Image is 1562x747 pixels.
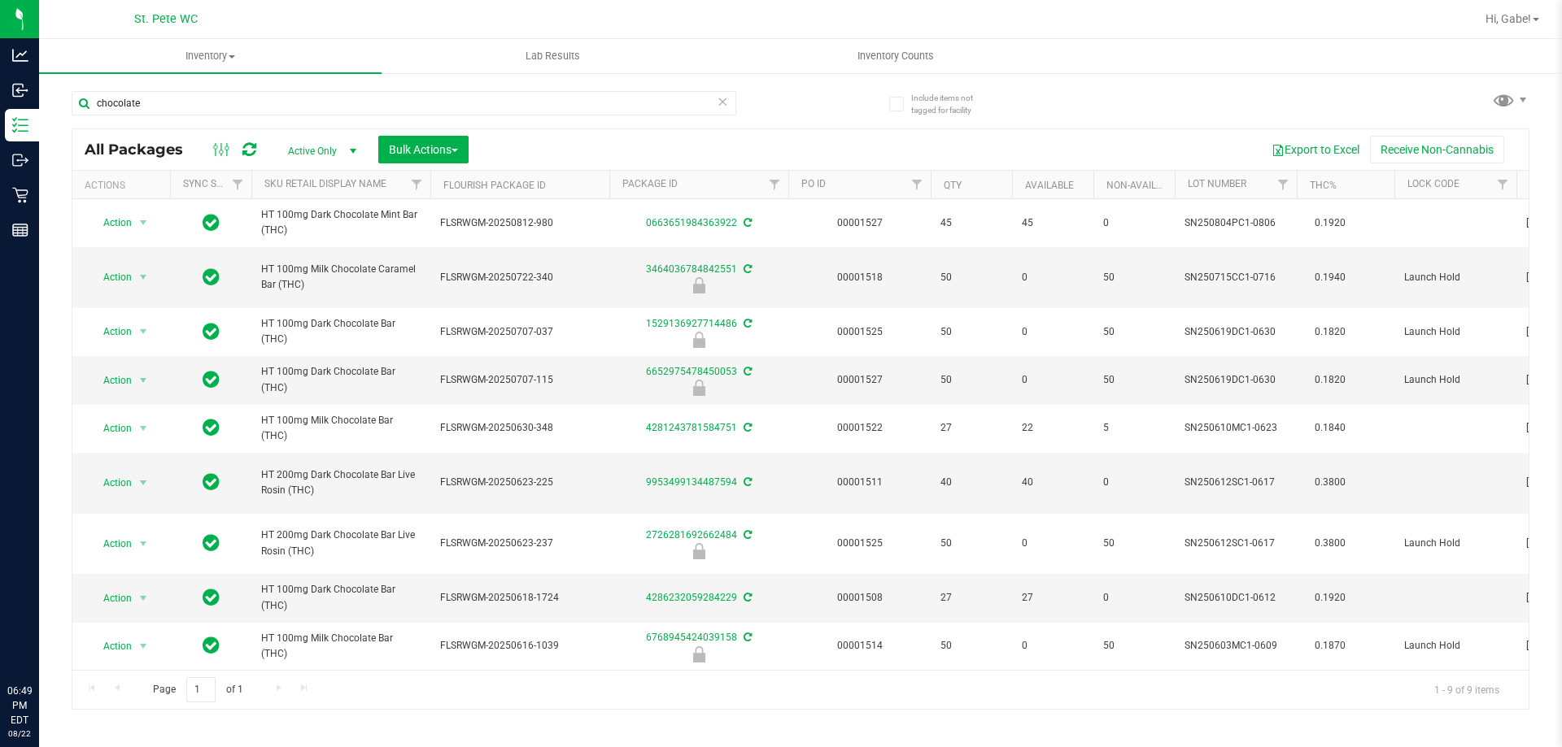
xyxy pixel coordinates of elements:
[940,324,1002,340] span: 50
[1185,420,1287,436] span: SN250610MC1-0623
[741,263,752,275] span: Sync from Compliance System
[1185,215,1287,231] span: SN250804PC1-0806
[203,416,220,439] span: In Sync
[203,586,220,609] span: In Sync
[1022,324,1084,340] span: 0
[1185,475,1287,490] span: SN250612SC1-0617
[504,49,602,63] span: Lab Results
[940,270,1002,285] span: 50
[1310,180,1337,191] a: THC%
[264,178,386,189] a: Sku Retail Display Name
[139,677,256,702] span: Page of 1
[1103,324,1165,340] span: 50
[940,638,1002,654] span: 50
[89,532,133,555] span: Action
[378,136,469,163] button: Bulk Actions
[1185,590,1287,606] span: SN250610DC1-0612
[133,587,154,610] span: select
[741,592,752,603] span: Sync from Compliance System
[440,215,600,231] span: FLSRWGM-20250812-980
[1370,136,1504,163] button: Receive Non-Cannabis
[1185,270,1287,285] span: SN250715CC1-0716
[837,326,883,337] a: 00001525
[1103,372,1165,388] span: 50
[837,422,883,433] a: 00001522
[944,180,962,191] a: Qty
[12,47,28,63] inline-svg: Analytics
[1421,677,1512,701] span: 1 - 9 of 9 items
[1270,171,1297,198] a: Filter
[261,316,421,347] span: HT 100mg Dark Chocolate Bar (THC)
[837,537,883,549] a: 00001525
[607,332,791,348] div: Launch Hold
[261,467,421,498] span: HT 200mg Dark Chocolate Bar Live Rosin (THC)
[203,211,220,234] span: In Sync
[89,471,133,494] span: Action
[133,369,154,392] span: select
[1307,586,1354,610] span: 0.1920
[1103,270,1165,285] span: 50
[261,364,421,395] span: HT 100mg Dark Chocolate Bar (THC)
[133,266,154,289] span: select
[1022,638,1084,654] span: 0
[203,368,220,391] span: In Sync
[607,380,791,396] div: Launch Hold
[1490,171,1516,198] a: Filter
[404,171,430,198] a: Filter
[1103,475,1165,490] span: 0
[837,640,883,651] a: 00001514
[1185,536,1287,551] span: SN250612SC1-0617
[940,590,1002,606] span: 27
[89,635,133,658] span: Action
[1022,536,1084,551] span: 0
[183,178,246,189] a: Sync Status
[203,320,220,343] span: In Sync
[741,318,752,329] span: Sync from Compliance System
[1404,638,1507,654] span: Launch Hold
[443,180,546,191] a: Flourish Package ID
[133,320,154,343] span: select
[836,49,956,63] span: Inventory Counts
[940,536,1002,551] span: 50
[1404,324,1507,340] span: Launch Hold
[89,417,133,440] span: Action
[261,207,421,238] span: HT 100mg Dark Chocolate Mint Bar (THC)
[940,372,1002,388] span: 50
[203,471,220,493] span: In Sync
[1307,634,1354,658] span: 0.1870
[12,187,28,203] inline-svg: Retail
[16,617,65,666] iframe: Resource center
[89,587,133,610] span: Action
[1106,180,1179,191] a: Non-Available
[1261,136,1370,163] button: Export to Excel
[203,266,220,289] span: In Sync
[89,320,133,343] span: Action
[440,638,600,654] span: FLSRWGM-20250616-1039
[1022,420,1084,436] span: 22
[133,635,154,658] span: select
[1103,638,1165,654] span: 50
[717,91,728,112] span: Clear
[1407,178,1459,189] a: Lock Code
[646,263,737,275] a: 3464036784842551
[741,217,752,228] span: Sync from Compliance System
[741,632,752,643] span: Sync from Compliance System
[724,39,1067,73] a: Inventory Counts
[741,422,752,433] span: Sync from Compliance System
[1025,180,1074,191] a: Available
[1103,536,1165,551] span: 50
[761,171,788,198] a: Filter
[261,528,421,558] span: HT 200mg Dark Chocolate Bar Live Rosin (THC)
[1307,471,1354,494] span: 0.3800
[1307,266,1354,289] span: 0.1940
[133,471,154,494] span: select
[12,222,28,238] inline-svg: Reports
[133,417,154,440] span: select
[1185,324,1287,340] span: SN250619DC1-0630
[1307,211,1354,235] span: 0.1920
[89,369,133,392] span: Action
[382,39,724,73] a: Lab Results
[1103,420,1165,436] span: 5
[837,374,883,385] a: 00001527
[39,49,382,63] span: Inventory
